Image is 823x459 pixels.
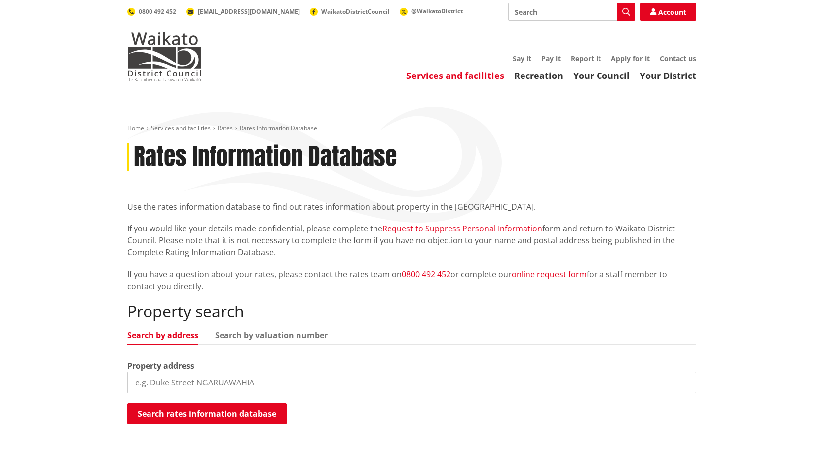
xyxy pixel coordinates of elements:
a: Services and facilities [151,124,211,132]
p: If you have a question about your rates, please contact the rates team on or complete our for a s... [127,268,696,292]
a: Home [127,124,144,132]
img: Waikato District Council - Te Kaunihera aa Takiwaa o Waikato [127,32,202,81]
a: Report it [571,54,601,63]
p: Use the rates information database to find out rates information about property in the [GEOGRAPHI... [127,201,696,213]
a: Services and facilities [406,70,504,81]
nav: breadcrumb [127,124,696,133]
a: Request to Suppress Personal Information [382,223,542,234]
a: [EMAIL_ADDRESS][DOMAIN_NAME] [186,7,300,16]
a: Search by valuation number [215,331,328,339]
span: 0800 492 452 [139,7,176,16]
a: Contact us [660,54,696,63]
p: If you would like your details made confidential, please complete the form and return to Waikato ... [127,223,696,258]
a: Rates [218,124,233,132]
a: Recreation [514,70,563,81]
a: Account [640,3,696,21]
a: online request form [512,269,587,280]
h1: Rates Information Database [134,143,397,171]
label: Property address [127,360,194,372]
span: [EMAIL_ADDRESS][DOMAIN_NAME] [198,7,300,16]
a: Pay it [541,54,561,63]
a: Your Council [573,70,630,81]
button: Search rates information database [127,403,287,424]
span: @WaikatoDistrict [411,7,463,15]
input: e.g. Duke Street NGARUAWAHIA [127,372,696,393]
a: WaikatoDistrictCouncil [310,7,390,16]
a: 0800 492 452 [127,7,176,16]
a: Say it [513,54,531,63]
a: Apply for it [611,54,650,63]
h2: Property search [127,302,696,321]
a: Search by address [127,331,198,339]
span: Rates Information Database [240,124,317,132]
a: 0800 492 452 [402,269,450,280]
a: Your District [640,70,696,81]
span: WaikatoDistrictCouncil [321,7,390,16]
input: Search input [508,3,635,21]
a: @WaikatoDistrict [400,7,463,15]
